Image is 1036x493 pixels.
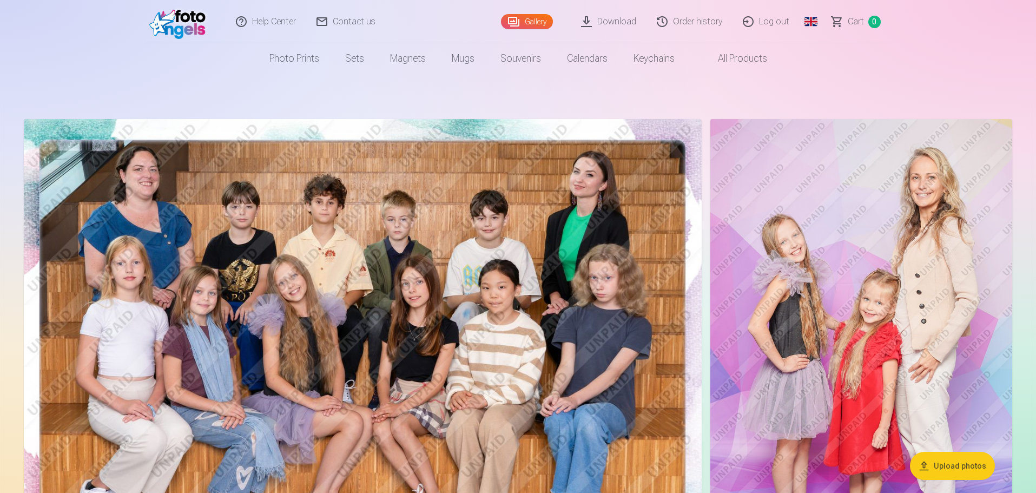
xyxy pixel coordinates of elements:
[848,15,864,28] span: Сart
[554,43,621,74] a: Calendars
[332,43,377,74] a: Sets
[256,43,332,74] a: Photo prints
[377,43,439,74] a: Magnets
[487,43,554,74] a: Souvenirs
[439,43,487,74] a: Mugs
[688,43,780,74] a: All products
[868,16,881,28] span: 0
[621,43,688,74] a: Keychains
[149,4,212,39] img: /fa1
[501,14,553,29] a: Gallery
[910,452,995,480] button: Upload photos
